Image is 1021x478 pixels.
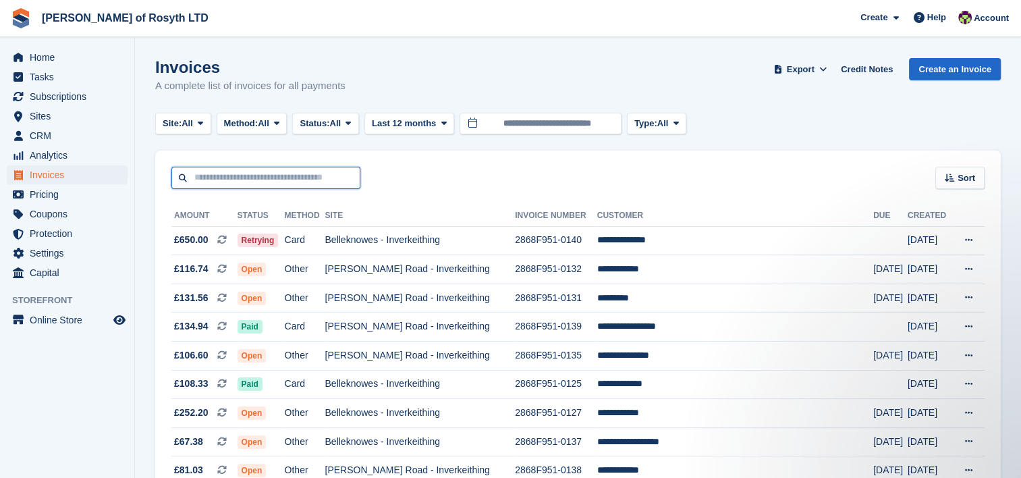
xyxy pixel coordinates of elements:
span: £252.20 [174,406,209,420]
a: menu [7,224,128,243]
span: All [258,117,269,130]
span: Status: [300,117,329,130]
span: Sites [30,107,111,126]
td: Other [285,427,325,456]
td: Other [285,399,325,428]
td: [DATE] [873,399,908,428]
span: Open [238,263,267,276]
td: [PERSON_NAME] Road - Inverkeithing [325,342,515,371]
td: 2868F951-0137 [515,427,597,456]
span: £134.94 [174,319,209,334]
a: menu [7,165,128,184]
span: Invoices [30,165,111,184]
h1: Invoices [155,58,346,76]
button: Site: All [155,113,211,135]
span: Open [238,464,267,477]
p: A complete list of invoices for all payments [155,78,346,94]
td: [PERSON_NAME] Road - Inverkeithing [325,284,515,313]
td: [DATE] [908,342,952,371]
span: Method: [224,117,258,130]
span: Pricing [30,185,111,204]
th: Invoice Number [515,205,597,227]
span: Settings [30,244,111,263]
td: 2868F951-0127 [515,399,597,428]
td: [DATE] [908,313,952,342]
a: menu [7,146,128,165]
span: Home [30,48,111,67]
td: Other [285,342,325,371]
span: Retrying [238,234,279,247]
span: Analytics [30,146,111,165]
button: Method: All [217,113,287,135]
th: Method [285,205,325,227]
span: Protection [30,224,111,243]
td: Belleknowes - Inverkeithing [325,226,515,255]
td: 2868F951-0132 [515,255,597,284]
img: stora-icon-8386f47178a22dfd0bd8f6a31ec36ba5ce8667c1dd55bd0f319d3a0aa187defe.svg [11,8,31,28]
td: Card [285,226,325,255]
span: Online Store [30,311,111,329]
span: Open [238,349,267,363]
a: menu [7,68,128,86]
span: Coupons [30,205,111,223]
td: [DATE] [908,399,952,428]
span: Help [927,11,946,24]
th: Customer [597,205,873,227]
span: Create [860,11,887,24]
span: Storefront [12,294,134,307]
span: CRM [30,126,111,145]
a: menu [7,263,128,282]
a: [PERSON_NAME] of Rosyth LTD [36,7,214,29]
a: menu [7,244,128,263]
img: Nina Briggs [958,11,972,24]
td: [DATE] [908,370,952,399]
span: £106.60 [174,348,209,363]
td: 2868F951-0125 [515,370,597,399]
span: Site: [163,117,182,130]
th: Due [873,205,908,227]
td: [DATE] [908,226,952,255]
th: Created [908,205,952,227]
span: £650.00 [174,233,209,247]
a: menu [7,48,128,67]
a: menu [7,87,128,106]
span: £131.56 [174,291,209,305]
td: Card [285,370,325,399]
button: Last 12 months [364,113,454,135]
span: Open [238,406,267,420]
span: All [657,117,669,130]
span: All [330,117,341,130]
td: [DATE] [873,255,908,284]
span: Last 12 months [372,117,436,130]
th: Status [238,205,285,227]
td: 2868F951-0135 [515,342,597,371]
a: Credit Notes [835,58,898,80]
span: Capital [30,263,111,282]
td: 2868F951-0139 [515,313,597,342]
a: Preview store [111,312,128,328]
td: [DATE] [908,427,952,456]
th: Amount [171,205,238,227]
th: Site [325,205,515,227]
span: £67.38 [174,435,203,449]
a: menu [7,126,128,145]
span: Paid [238,320,263,334]
td: Other [285,284,325,313]
span: £116.74 [174,262,209,276]
span: Type: [634,117,657,130]
td: [DATE] [908,255,952,284]
span: Sort [958,171,975,185]
td: [DATE] [908,284,952,313]
button: Type: All [627,113,686,135]
td: Belleknowes - Inverkeithing [325,399,515,428]
span: Account [974,11,1009,25]
a: menu [7,185,128,204]
span: £108.33 [174,377,209,391]
a: menu [7,107,128,126]
span: Export [787,63,815,76]
td: [DATE] [873,342,908,371]
button: Status: All [292,113,358,135]
span: Open [238,435,267,449]
td: [DATE] [873,427,908,456]
span: Paid [238,377,263,391]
